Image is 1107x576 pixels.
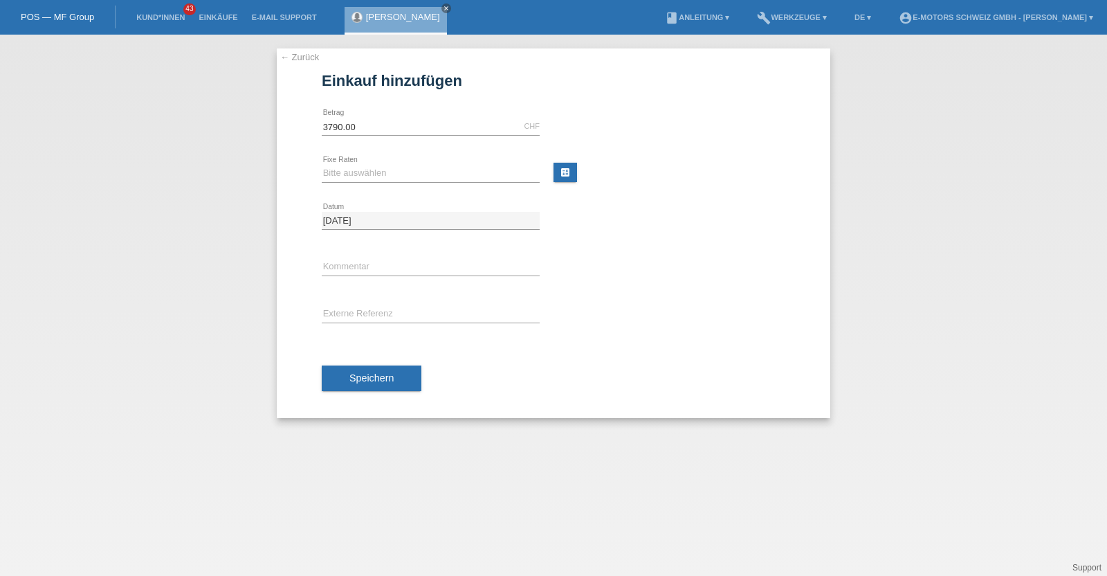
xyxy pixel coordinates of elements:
i: close [443,5,450,12]
a: POS — MF Group [21,12,94,22]
span: Speichern [349,372,394,384]
i: build [757,11,771,25]
i: book [665,11,679,25]
a: Einkäufe [192,13,244,21]
a: bookAnleitung ▾ [658,13,736,21]
span: 43 [183,3,196,15]
button: Speichern [322,366,421,392]
a: DE ▾ [848,13,878,21]
a: account_circleE-Motors Schweiz GmbH - [PERSON_NAME] ▾ [892,13,1100,21]
a: E-Mail Support [245,13,324,21]
a: close [441,3,451,13]
a: Support [1072,563,1101,573]
a: Kund*innen [129,13,192,21]
a: ← Zurück [280,52,319,62]
a: calculate [553,163,577,182]
i: calculate [560,167,571,178]
i: account_circle [899,11,913,25]
div: CHF [524,122,540,130]
a: buildWerkzeuge ▾ [750,13,834,21]
a: [PERSON_NAME] [366,12,440,22]
h1: Einkauf hinzufügen [322,72,785,89]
